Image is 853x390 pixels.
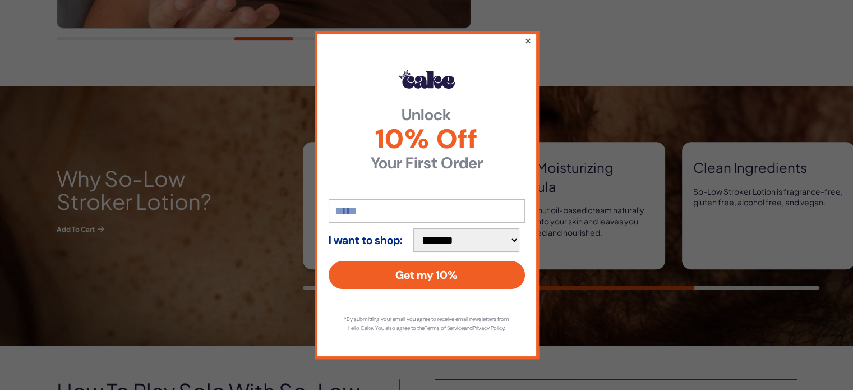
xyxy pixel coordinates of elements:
img: Hello Cake [399,70,455,88]
strong: I want to shop: [329,234,403,246]
span: 10% Off [329,126,525,153]
p: *By submitting your email you agree to receive email newsletters from Hello Cake. You also agree ... [340,315,514,333]
a: Privacy Policy [473,324,504,332]
strong: Unlock [329,107,525,123]
strong: Your First Order [329,155,525,171]
a: Terms of Service [425,324,464,332]
button: Get my 10% [329,261,525,289]
button: × [524,34,531,47]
